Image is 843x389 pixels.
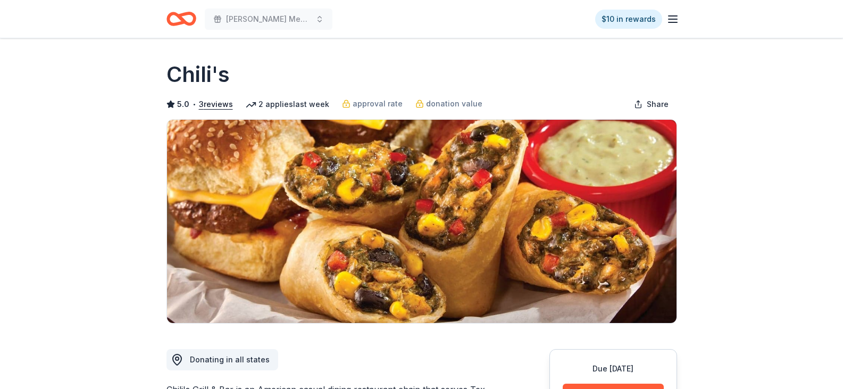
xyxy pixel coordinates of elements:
a: approval rate [342,97,403,110]
a: $10 in rewards [595,10,662,29]
a: donation value [415,97,482,110]
span: Share [647,98,669,111]
h1: Chili's [166,60,230,89]
span: • [192,100,196,109]
span: Donating in all states [190,355,270,364]
a: Home [166,6,196,31]
div: 2 applies last week [246,98,329,111]
span: approval rate [353,97,403,110]
button: Share [625,94,677,115]
span: donation value [426,97,482,110]
button: [PERSON_NAME] Memorial Golf Tournament [205,9,332,30]
span: 5.0 [177,98,189,111]
div: Due [DATE] [563,362,664,375]
span: [PERSON_NAME] Memorial Golf Tournament [226,13,311,26]
img: Image for Chili's [167,120,677,323]
button: 3reviews [199,98,233,111]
